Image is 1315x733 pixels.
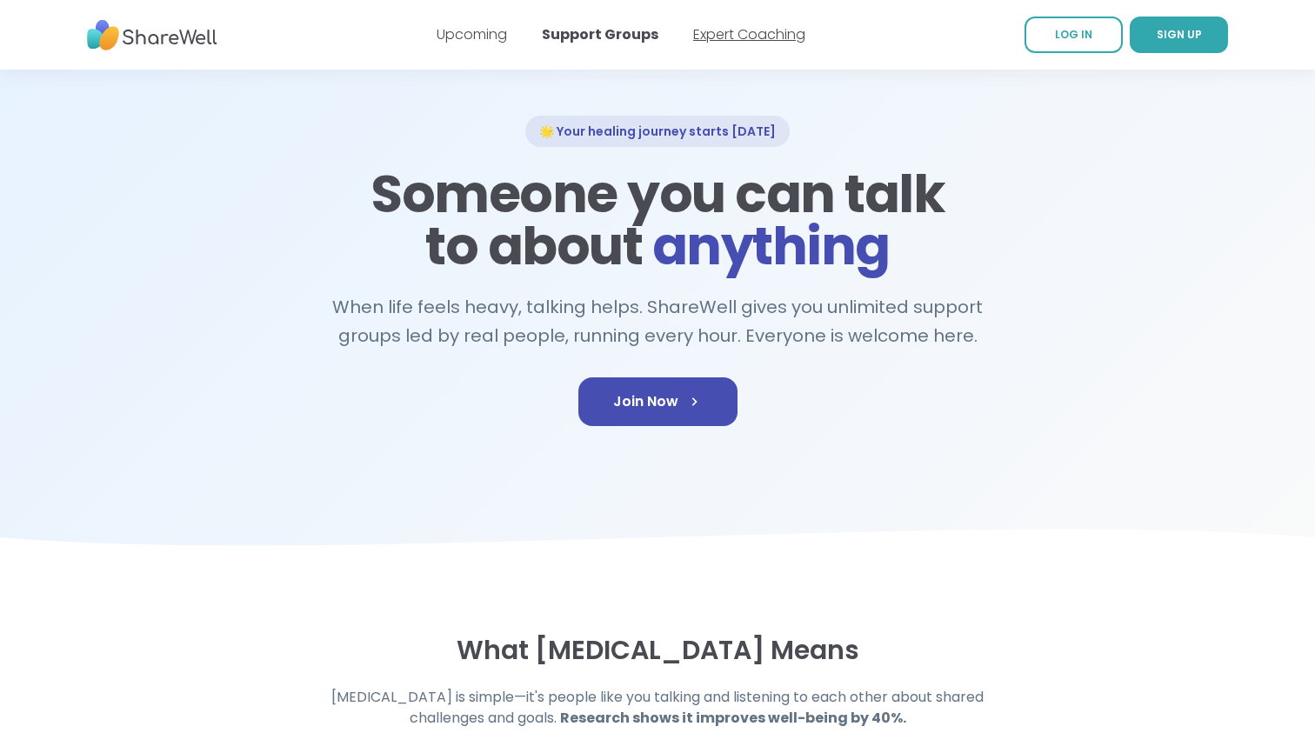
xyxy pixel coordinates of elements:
a: SIGN UP [1130,17,1228,53]
a: Expert Coaching [693,24,805,44]
span: LOG IN [1055,27,1092,42]
h1: Someone you can talk to about [365,168,950,272]
a: Join Now [578,377,738,426]
strong: Research shows it improves well-being by 40%. [560,708,906,728]
a: LOG IN [1025,17,1123,53]
span: Join Now [613,391,703,412]
h2: When life feels heavy, talking helps. ShareWell gives you unlimited support groups led by real pe... [324,293,991,350]
h3: What [MEDICAL_DATA] Means [268,635,1047,666]
span: anything [652,210,890,283]
span: SIGN UP [1157,27,1202,42]
div: 🌟 Your healing journey starts [DATE] [525,116,790,147]
a: Support Groups [542,24,658,44]
h4: [MEDICAL_DATA] is simple—it's people like you talking and listening to each other about shared ch... [324,687,991,729]
img: ShareWell Nav Logo [87,11,217,59]
a: Upcoming [437,24,507,44]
